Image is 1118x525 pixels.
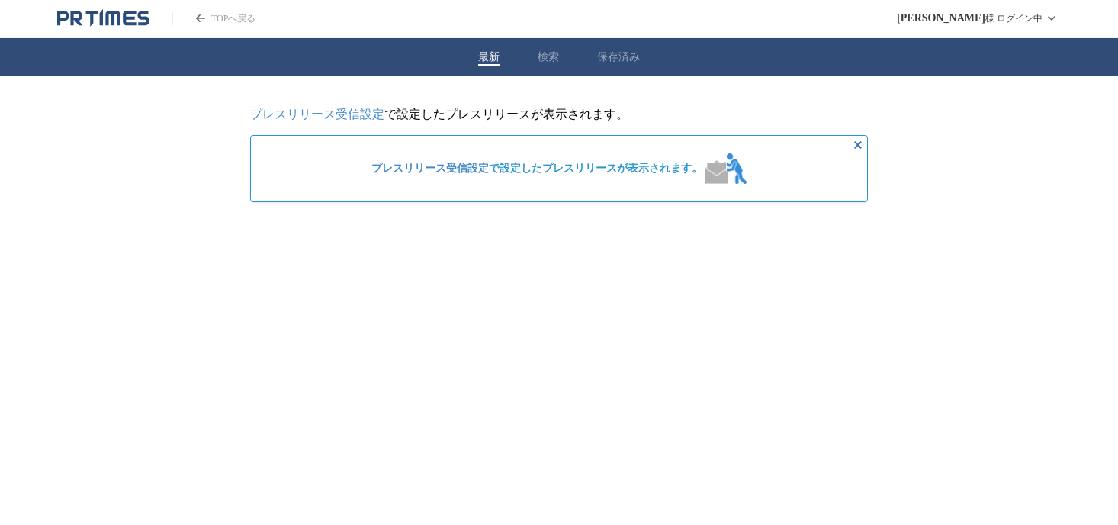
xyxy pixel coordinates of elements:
button: 非表示にする [849,136,867,154]
a: PR TIMESのトップページはこちら [57,9,149,27]
a: PR TIMESのトップページはこちら [172,12,255,25]
button: 最新 [478,50,500,64]
a: プレスリリース受信設定 [371,163,489,174]
a: プレスリリース受信設定 [250,108,384,121]
button: 保存済み [597,50,640,64]
p: で設定したプレスリリースが表示されます。 [250,107,868,123]
span: [PERSON_NAME] [897,12,985,24]
span: で設定したプレスリリースが表示されます。 [371,162,702,176]
button: 検索 [538,50,559,64]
